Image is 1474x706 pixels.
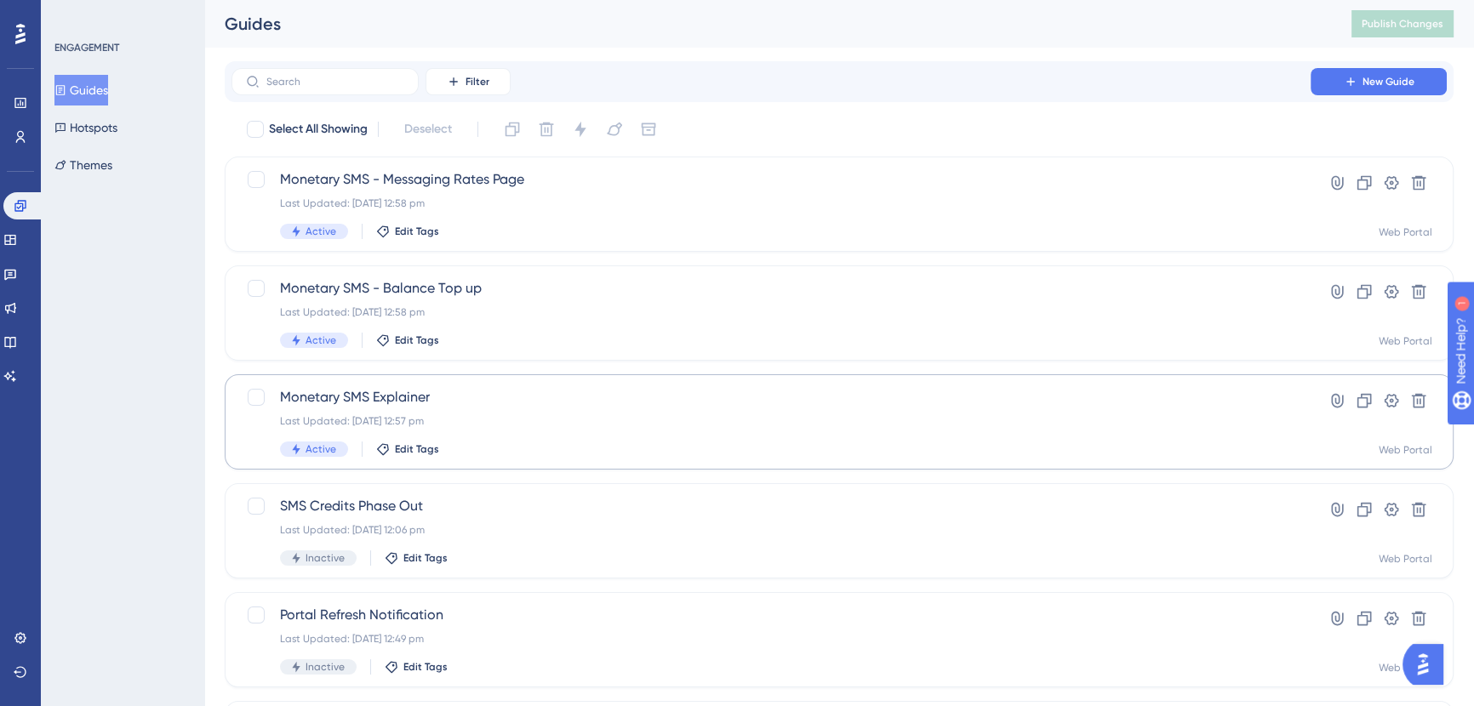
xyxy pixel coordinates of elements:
[1362,17,1443,31] span: Publish Changes
[280,196,1262,210] div: Last Updated: [DATE] 12:58 pm
[280,169,1262,190] span: Monetary SMS - Messaging Rates Page
[466,75,489,88] span: Filter
[40,4,106,25] span: Need Help?
[269,119,368,139] span: Select All Showing
[306,442,336,456] span: Active
[280,278,1262,299] span: Monetary SMS - Balance Top up
[306,660,345,674] span: Inactive
[225,12,1309,36] div: Guides
[1403,639,1454,690] iframe: UserGuiding AI Assistant Launcher
[376,225,439,238] button: Edit Tags
[376,442,439,456] button: Edit Tags
[389,114,467,145] button: Deselect
[395,225,439,238] span: Edit Tags
[1379,225,1432,239] div: Web Portal
[280,523,1262,537] div: Last Updated: [DATE] 12:06 pm
[280,632,1262,646] div: Last Updated: [DATE] 12:49 pm
[54,75,108,105] button: Guides
[306,225,336,238] span: Active
[280,605,1262,625] span: Portal Refresh Notification
[280,496,1262,516] span: SMS Credits Phase Out
[1379,443,1432,457] div: Web Portal
[426,68,511,95] button: Filter
[403,551,448,565] span: Edit Tags
[395,442,439,456] span: Edit Tags
[395,333,439,347] span: Edit Tags
[403,660,448,674] span: Edit Tags
[306,333,336,347] span: Active
[266,76,404,88] input: Search
[1379,661,1432,675] div: Web Portal
[385,551,448,565] button: Edit Tags
[54,41,119,54] div: ENGAGEMENT
[1379,552,1432,566] div: Web Portal
[1379,334,1432,348] div: Web Portal
[118,9,123,22] div: 1
[1311,68,1447,95] button: New Guide
[280,414,1262,428] div: Last Updated: [DATE] 12:57 pm
[376,333,439,347] button: Edit Tags
[280,387,1262,407] span: Monetary SMS Explainer
[54,150,112,180] button: Themes
[54,112,117,143] button: Hotspots
[306,551,345,565] span: Inactive
[404,119,452,139] span: Deselect
[385,660,448,674] button: Edit Tags
[280,305,1262,319] div: Last Updated: [DATE] 12:58 pm
[1351,10,1454,37] button: Publish Changes
[1363,75,1414,88] span: New Guide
